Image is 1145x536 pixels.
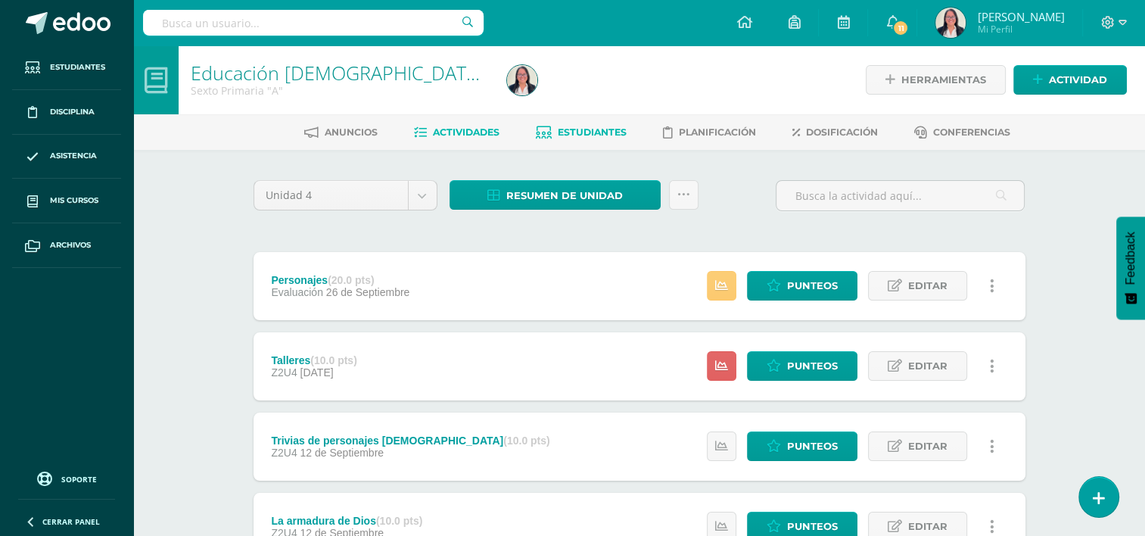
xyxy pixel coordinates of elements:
h1: Educación Cristiana Pri 6 [191,62,489,83]
a: Actividad [1013,65,1127,95]
span: Evaluación [271,286,323,298]
span: Z2U4 [271,366,297,379]
a: Estudiantes [536,120,627,145]
span: Editar [908,352,947,380]
span: Unidad 4 [266,181,397,210]
span: Archivos [50,239,91,251]
span: Punteos [787,272,838,300]
span: Punteos [787,352,838,380]
strong: (10.0 pts) [310,354,356,366]
span: Mis cursos [50,195,98,207]
div: La armadura de Dios [271,515,422,527]
div: Personajes [271,274,409,286]
a: Punteos [747,432,857,461]
a: Mis cursos [12,179,121,223]
span: [DATE] [300,366,334,379]
a: Conferencias [914,120,1010,145]
span: Planificación [679,126,756,138]
span: Resumen de unidad [506,182,623,210]
span: Asistencia [50,150,97,162]
a: Soporte [18,468,115,488]
span: Soporte [61,474,97,485]
div: Trivias de personajes [DEMOGRAPHIC_DATA] [271,435,549,447]
input: Busca un usuario... [143,10,484,36]
span: 26 de Septiembre [326,286,410,298]
a: Educación [DEMOGRAPHIC_DATA] Pri 6 [191,60,528,86]
button: Feedback - Mostrar encuesta [1116,217,1145,319]
span: Editar [908,432,947,460]
div: Sexto Primaria 'A' [191,83,489,98]
span: Feedback [1124,232,1137,285]
span: Cerrar panel [42,516,100,527]
span: Actividad [1049,66,1107,94]
a: Estudiantes [12,45,121,90]
img: 574b1d17f96b15b40b404c5a41603441.png [507,65,537,95]
span: [PERSON_NAME] [977,9,1064,24]
a: Disciplina [12,90,121,135]
span: Z2U4 [271,447,297,459]
span: Anuncios [325,126,378,138]
span: Disciplina [50,106,95,118]
span: Actividades [433,126,499,138]
span: Estudiantes [50,61,105,73]
a: Dosificación [792,120,878,145]
span: Estudiantes [558,126,627,138]
a: Herramientas [866,65,1006,95]
span: Dosificación [806,126,878,138]
strong: (10.0 pts) [503,435,549,447]
span: Mi Perfil [977,23,1064,36]
span: Punteos [787,432,838,460]
span: 11 [892,20,909,36]
img: 574b1d17f96b15b40b404c5a41603441.png [935,8,966,38]
input: Busca la actividad aquí... [776,181,1024,210]
a: Anuncios [304,120,378,145]
strong: (10.0 pts) [376,515,422,527]
a: Actividades [414,120,499,145]
span: Conferencias [933,126,1010,138]
span: Herramientas [901,66,986,94]
div: Talleres [271,354,356,366]
a: Resumen de unidad [450,180,661,210]
strong: (20.0 pts) [328,274,374,286]
span: Editar [908,272,947,300]
a: Planificación [663,120,756,145]
span: 12 de Septiembre [300,447,384,459]
a: Unidad 4 [254,181,437,210]
a: Archivos [12,223,121,268]
a: Punteos [747,351,857,381]
a: Asistencia [12,135,121,179]
a: Punteos [747,271,857,301]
